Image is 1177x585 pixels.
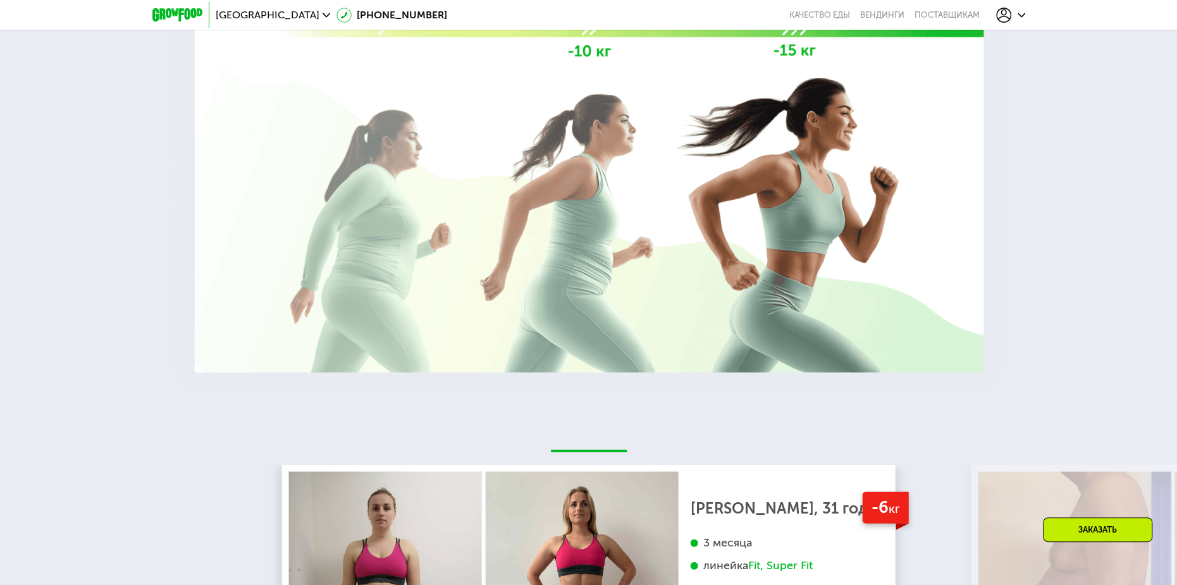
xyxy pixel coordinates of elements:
div: Заказать [1043,517,1152,542]
span: кг [888,502,899,516]
div: [PERSON_NAME], 31 год [691,502,877,515]
div: линейка [691,558,877,573]
div: поставщикам [915,10,980,20]
a: [PHONE_NUMBER] [336,8,447,23]
div: -6 [862,492,908,524]
span: [GEOGRAPHIC_DATA] [216,10,319,20]
a: Вендинги [860,10,904,20]
a: Качество еды [789,10,850,20]
div: 3 месяца [691,536,877,550]
div: Fit, Super Fit [748,558,813,573]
